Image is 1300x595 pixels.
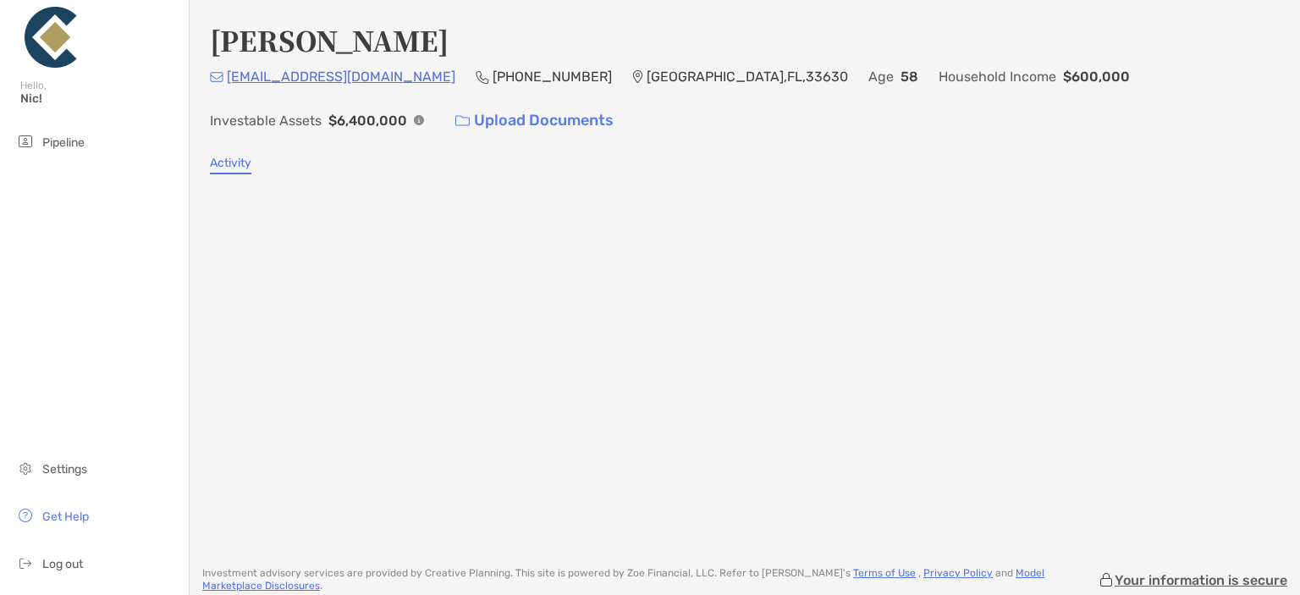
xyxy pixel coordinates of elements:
[444,102,625,139] a: Upload Documents
[15,458,36,478] img: settings icon
[414,115,424,125] img: Info Icon
[939,66,1056,87] p: Household Income
[493,66,612,87] p: [PHONE_NUMBER]
[210,110,322,131] p: Investable Assets
[15,505,36,526] img: get-help icon
[202,567,1044,592] a: Model Marketplace Disclosures
[42,462,87,477] span: Settings
[210,156,251,174] a: Activity
[923,567,993,579] a: Privacy Policy
[42,135,85,150] span: Pipeline
[210,72,223,82] img: Email Icon
[632,70,643,84] img: Location Icon
[15,553,36,573] img: logout icon
[202,567,1098,592] p: Investment advisory services are provided by Creative Planning . This site is powered by Zoe Fina...
[42,510,89,524] span: Get Help
[901,66,918,87] p: 58
[868,66,894,87] p: Age
[15,131,36,152] img: pipeline icon
[42,557,83,571] span: Log out
[328,110,407,131] p: $6,400,000
[210,20,449,59] h4: [PERSON_NAME]
[20,91,179,106] span: Nic!
[476,70,489,84] img: Phone Icon
[647,66,848,87] p: [GEOGRAPHIC_DATA] , FL , 33630
[853,567,916,579] a: Terms of Use
[455,115,470,127] img: button icon
[227,66,455,87] p: [EMAIL_ADDRESS][DOMAIN_NAME]
[1115,572,1287,588] p: Your information is secure
[1063,66,1130,87] p: $600,000
[20,7,81,68] img: Zoe Logo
